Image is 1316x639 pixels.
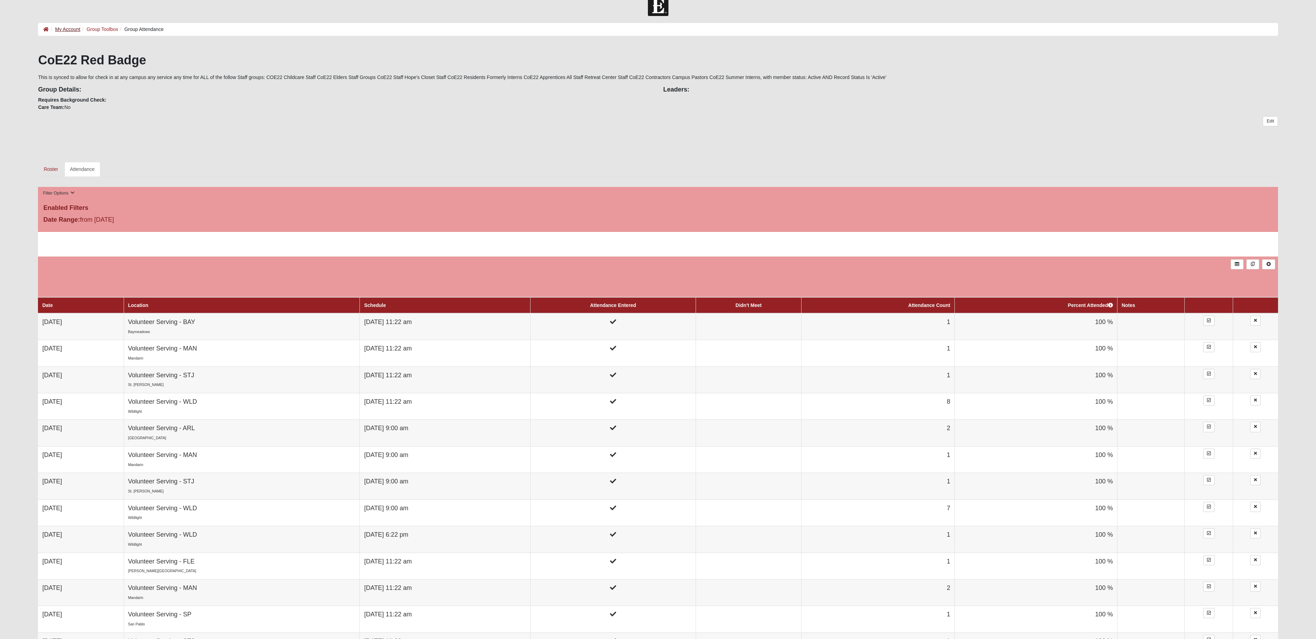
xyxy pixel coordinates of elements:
td: 100 % [954,420,1117,446]
a: Enter Attendance [1203,449,1215,459]
td: [DATE] [38,340,124,366]
a: Percent Attended [1068,302,1113,308]
a: Enter Attendance [1203,342,1215,352]
td: [DATE] 9:00 am [360,420,530,446]
td: 100 % [954,499,1117,526]
td: [DATE] 9:00 am [360,499,530,526]
div: from [DATE] [38,215,451,226]
a: Enter Attendance [1203,582,1215,592]
td: 100 % [954,446,1117,473]
a: Delete [1250,422,1261,432]
li: Group Attendance [118,26,164,33]
label: Date Range: [43,215,80,224]
h4: Leaders: [663,86,1278,94]
td: [DATE] [38,526,124,553]
td: 1 [801,526,954,553]
a: Didn't Meet [736,302,762,308]
td: 1 [801,446,954,473]
td: 100 % [954,606,1117,632]
small: Wildlight [128,542,142,546]
a: Enter Attendance [1203,475,1215,485]
small: Wildlight [128,409,142,413]
a: Delete [1250,369,1261,379]
td: [DATE] 11:22 am [360,553,530,579]
small: Wildlight [128,515,142,520]
a: Edit [1263,116,1278,126]
td: Volunteer Serving - FLE [124,553,360,579]
td: [DATE] [38,606,124,632]
small: Mandarin [128,356,144,360]
td: [DATE] [38,313,124,340]
td: Volunteer Serving - STJ [124,473,360,499]
a: Delete [1250,395,1261,405]
div: This is synced to allow for check in at any campus any service any time for ALL of the follow Sta... [38,53,1278,176]
strong: Care Team: [38,104,64,110]
a: Enter Attendance [1203,608,1215,618]
td: [DATE] [38,446,124,473]
td: Volunteer Serving - BAY [124,313,360,340]
a: Enter Attendance [1203,502,1215,512]
td: Volunteer Serving - WLD [124,393,360,420]
a: Delete [1250,608,1261,618]
a: Delete [1250,316,1261,326]
td: 100 % [954,579,1117,606]
td: [DATE] 11:22 am [360,606,530,632]
td: 1 [801,473,954,499]
td: 1 [801,366,954,393]
td: [DATE] [38,366,124,393]
td: 2 [801,420,954,446]
td: [DATE] [38,420,124,446]
td: [DATE] [38,393,124,420]
h4: Enabled Filters [43,204,1272,212]
a: Enter Attendance [1203,422,1215,432]
a: Alt+N [1262,259,1275,269]
td: 100 % [954,366,1117,393]
td: [DATE] 6:22 pm [360,526,530,553]
td: Volunteer Serving - MAN [124,340,360,366]
h1: CoE22 Red Badge [38,53,1278,68]
a: Attendance [64,162,100,176]
td: Volunteer Serving - MAN [124,446,360,473]
small: [PERSON_NAME][GEOGRAPHIC_DATA] [128,569,196,573]
button: Filter Options [41,190,77,197]
a: Delete [1250,475,1261,485]
a: Delete [1250,528,1261,538]
a: Enter Attendance [1203,395,1215,405]
small: San Pablo [128,622,145,626]
a: Enter Attendance [1203,369,1215,379]
td: [DATE] 9:00 am [360,446,530,473]
td: Volunteer Serving - MAN [124,579,360,606]
td: 100 % [954,340,1117,366]
a: My Account [55,26,80,32]
small: Mandarin [128,463,144,467]
td: 1 [801,313,954,340]
td: 2 [801,579,954,606]
td: [DATE] [38,473,124,499]
small: Baymeadows [128,330,150,334]
td: 100 % [954,473,1117,499]
td: 100 % [954,526,1117,553]
a: Enter Attendance [1203,528,1215,538]
a: Delete [1250,449,1261,459]
a: Merge Records into Merge Template [1246,259,1259,269]
td: Volunteer Serving - ARL [124,420,360,446]
a: Delete [1250,342,1261,352]
td: [DATE] 11:22 am [360,313,530,340]
td: 7 [801,499,954,526]
td: 100 % [954,393,1117,420]
a: Enter Attendance [1203,316,1215,326]
h4: Group Details: [38,86,653,94]
div: No [33,81,658,111]
a: Enter Attendance [1203,555,1215,565]
td: Volunteer Serving - STJ [124,366,360,393]
td: [DATE] [38,499,124,526]
td: Volunteer Serving - WLD [124,526,360,553]
td: 1 [801,606,954,632]
td: 100 % [954,313,1117,340]
td: [DATE] 11:22 am [360,366,530,393]
td: [DATE] 11:22 am [360,340,530,366]
td: 8 [801,393,954,420]
small: St. [PERSON_NAME] [128,382,164,387]
td: [DATE] 11:22 am [360,393,530,420]
a: Attendance Entered [590,302,636,308]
